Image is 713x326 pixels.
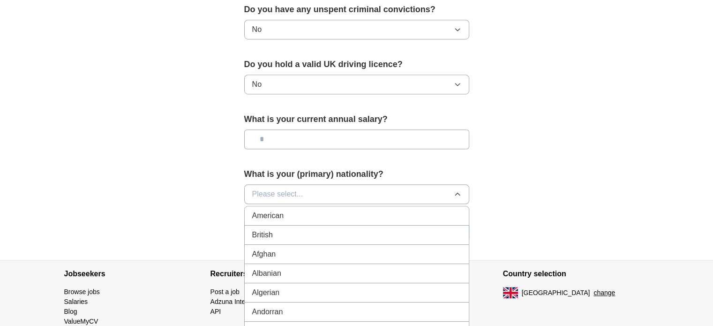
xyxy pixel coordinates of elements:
span: Albanian [252,268,281,279]
a: Post a job [210,288,240,296]
span: Afghan [252,249,276,260]
span: No [252,24,262,35]
span: [GEOGRAPHIC_DATA] [522,288,590,298]
button: No [244,20,469,39]
button: change [593,288,615,298]
a: Adzuna Intelligence [210,298,268,305]
button: No [244,75,469,94]
label: What is your (primary) nationality? [244,168,469,181]
span: Algerian [252,287,280,298]
img: UK flag [503,287,518,298]
span: British [252,229,273,241]
label: Do you hold a valid UK driving licence? [244,58,469,71]
a: Blog [64,308,77,315]
h4: Country selection [503,261,649,287]
a: ValueMyCV [64,318,98,325]
label: Do you have any unspent criminal convictions? [244,3,469,16]
span: Please select... [252,189,303,200]
a: API [210,308,221,315]
span: American [252,210,284,221]
span: Andorran [252,306,283,318]
a: Browse jobs [64,288,100,296]
button: Please select... [244,184,469,204]
span: No [252,79,262,90]
a: Salaries [64,298,88,305]
label: What is your current annual salary? [244,113,469,126]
